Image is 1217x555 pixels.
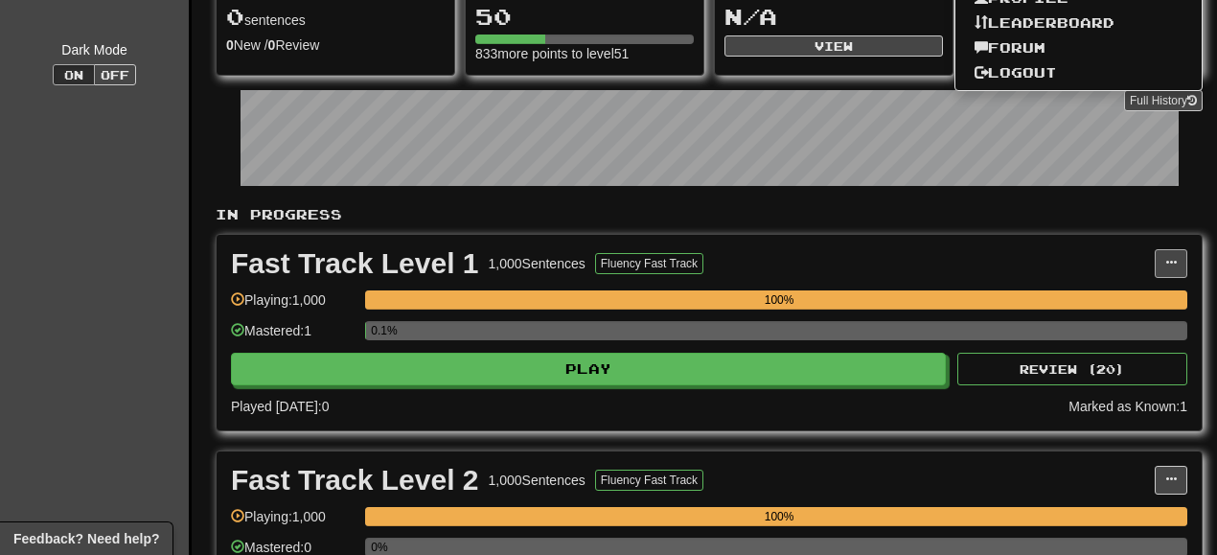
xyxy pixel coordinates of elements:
[226,35,445,55] div: New / Review
[475,44,694,63] div: 833 more points to level 51
[475,5,694,29] div: 50
[955,11,1203,35] a: Leaderboard
[955,35,1203,60] a: Forum
[226,5,445,30] div: sentences
[1124,90,1203,111] a: Full History
[724,3,777,30] span: N/A
[724,35,943,57] button: View
[231,290,356,322] div: Playing: 1,000
[231,249,479,278] div: Fast Track Level 1
[371,290,1187,310] div: 100%
[231,507,356,539] div: Playing: 1,000
[955,60,1203,85] a: Logout
[226,3,244,30] span: 0
[226,37,234,53] strong: 0
[231,399,329,414] span: Played [DATE]: 0
[216,205,1203,224] p: In Progress
[489,254,586,273] div: 1,000 Sentences
[595,253,703,274] button: Fluency Fast Track
[595,470,703,491] button: Fluency Fast Track
[957,353,1187,385] button: Review (20)
[489,471,586,490] div: 1,000 Sentences
[231,353,946,385] button: Play
[231,321,356,353] div: Mastered: 1
[14,40,174,59] div: Dark Mode
[1068,397,1187,416] div: Marked as Known: 1
[268,37,276,53] strong: 0
[371,507,1187,526] div: 100%
[13,529,159,548] span: Open feedback widget
[53,64,95,85] button: On
[94,64,136,85] button: Off
[231,466,479,495] div: Fast Track Level 2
